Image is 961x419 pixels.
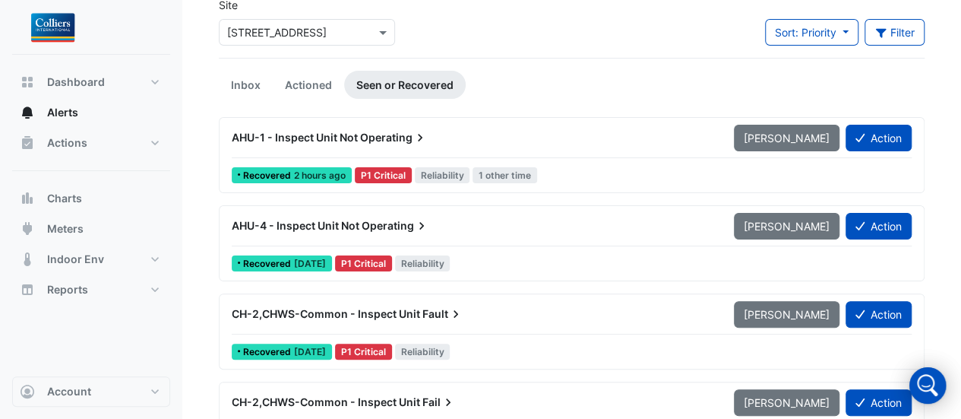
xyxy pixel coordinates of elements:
div: Open Intercom Messenger [909,367,946,404]
span: Alerts [47,105,78,120]
button: Dashboard [12,67,170,97]
button: Action [846,301,912,328]
button: [PERSON_NAME] [734,125,839,151]
span: Recovered [243,259,294,268]
app-icon: Charts [20,191,35,206]
span: 1 other time [473,167,537,183]
span: Wed 17-Sep-2025 07:47 AEST [294,170,346,181]
a: Actioned [273,71,344,99]
button: Actions [12,128,170,158]
span: AHU-4 - Inspect Unit Not [232,219,359,232]
button: Charts [12,183,170,214]
span: Recovered [243,348,294,357]
button: Filter [865,19,925,46]
div: P1 Critical [335,256,392,271]
span: Fault [422,306,463,322]
span: Fail [422,395,456,410]
button: [PERSON_NAME] [734,389,839,416]
span: Actions [47,135,87,151]
span: Thu 17-Jul-2025 07:45 AEST [294,346,326,357]
span: Dashboard [47,75,105,90]
span: [PERSON_NAME] [744,132,830,144]
span: [PERSON_NAME] [744,308,830,321]
app-icon: Actions [20,135,35,151]
span: AHU-1 - Inspect Unit Not [232,131,358,144]
span: Account [47,384,91,399]
app-icon: Indoor Env [20,252,35,267]
app-icon: Meters [20,221,35,236]
span: Indoor Env [47,252,104,267]
a: Inbox [219,71,273,99]
app-icon: Dashboard [20,75,35,90]
span: Wed 30-Jul-2025 15:17 AEST [294,258,326,269]
span: [PERSON_NAME] [744,396,830,409]
span: Operating [362,218,429,233]
div: P1 Critical [335,344,392,360]
span: Reports [47,282,88,297]
div: P1 Critical [355,167,412,183]
button: Alerts [12,97,170,128]
button: Indoor Env [12,244,170,275]
span: Reliability [415,167,470,183]
span: Sort: Priority [775,26,836,39]
span: CH-2,CHWS-Common - Inspect Unit [232,395,420,408]
button: Meters [12,214,170,244]
button: Reports [12,275,170,305]
button: [PERSON_NAME] [734,301,839,328]
a: Seen or Recovered [344,71,466,99]
app-icon: Alerts [20,105,35,120]
button: Action [846,389,912,416]
span: Reliability [395,344,450,360]
span: Operating [360,130,428,145]
span: Charts [47,191,82,206]
button: [PERSON_NAME] [734,213,839,240]
span: Reliability [395,256,450,271]
button: Action [846,125,912,151]
span: CH-2,CHWS-Common - Inspect Unit [232,307,420,320]
button: Action [846,213,912,240]
app-icon: Reports [20,282,35,297]
span: Meters [47,221,84,236]
button: Account [12,376,170,407]
img: Company Logo [18,12,87,43]
span: [PERSON_NAME] [744,220,830,233]
span: Recovered [243,171,294,180]
button: Sort: Priority [765,19,858,46]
